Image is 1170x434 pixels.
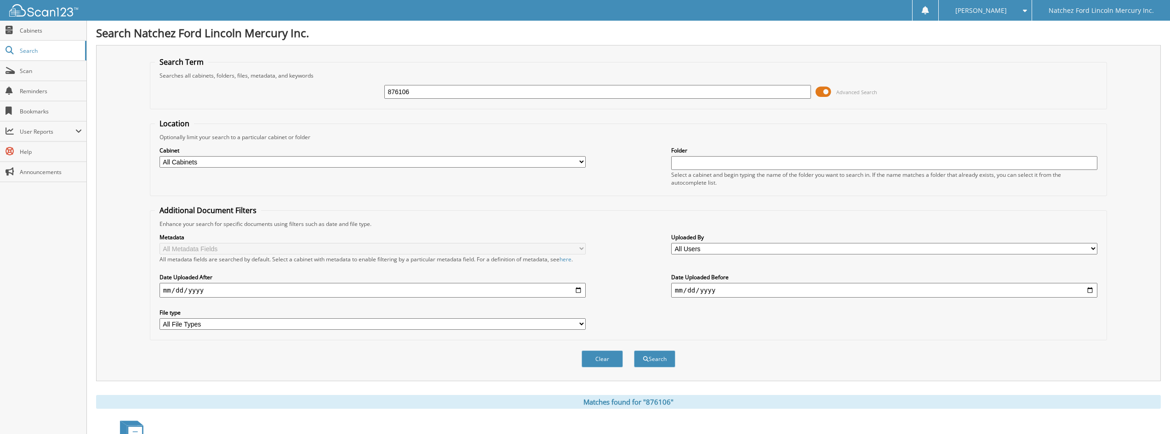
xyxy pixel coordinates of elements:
[155,118,194,129] legend: Location
[155,133,1102,141] div: Optionally limit your search to a particular cabinet or folder
[836,89,877,96] span: Advanced Search
[160,273,586,281] label: Date Uploaded After
[155,57,208,67] legend: Search Term
[155,205,261,215] legend: Additional Document Filters
[155,220,1102,228] div: Enhance your search for specific documents using filters such as date and file type.
[671,147,1097,154] label: Folder
[671,233,1097,241] label: Uploaded By
[671,283,1097,298] input: end
[160,233,586,241] label: Metadata
[671,273,1097,281] label: Date Uploaded Before
[160,255,586,263] div: All metadata fields are searched by default. Select a cabinet with metadata to enable filtering b...
[671,171,1097,186] div: Select a cabinet and begin typing the name of the folder you want to search in. If the name match...
[20,67,82,75] span: Scan
[9,4,78,17] img: scan123-logo-white.svg
[559,255,571,263] a: here
[96,395,1161,409] div: Matches found for "876106"
[20,47,80,55] span: Search
[160,147,586,154] label: Cabinet
[20,87,82,95] span: Reminders
[582,350,623,367] button: Clear
[155,72,1102,79] div: Searches all cabinets, folders, files, metadata, and keywords
[160,283,586,298] input: start
[20,168,82,176] span: Announcements
[160,309,586,316] label: File type
[634,350,675,367] button: Search
[20,148,82,156] span: Help
[1049,8,1154,13] span: Natchez Ford Lincoln Mercury Inc.
[96,25,1161,40] h1: Search Natchez Ford Lincoln Mercury Inc.
[20,107,82,115] span: Bookmarks
[955,8,1007,13] span: [PERSON_NAME]
[20,128,75,135] span: User Reports
[20,27,82,34] span: Cabinets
